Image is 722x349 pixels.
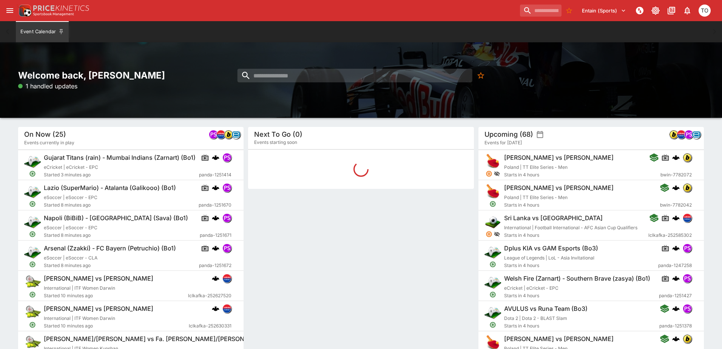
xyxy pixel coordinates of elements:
[683,335,691,343] img: bwin.png
[212,154,219,161] div: cerberus
[44,154,196,162] h6: Gujarat Titans (rain) - Mumbai Indians (Zarnart) (Bo1)
[44,195,97,200] span: eSoccer | eSoccer - EPC
[672,244,680,252] img: logo-cerberus.svg
[665,4,678,17] button: Documentation
[199,262,231,269] span: panda-1251672
[520,5,562,17] input: search
[494,171,500,177] svg: Hidden
[672,305,680,312] img: logo-cerberus.svg
[3,4,17,17] button: open drawer
[504,285,558,291] span: eCricket | eCricket - EPC
[504,201,660,209] span: Starts in 4 hours
[212,214,219,222] div: cerberus
[223,153,231,162] img: pandascore.png
[504,214,603,222] h6: Sri Lanka vs [GEOGRAPHIC_DATA]
[685,130,693,139] img: pandascore.png
[222,244,231,253] div: pandascore
[223,244,231,252] img: pandascore.png
[486,170,492,177] svg: Suspended
[683,184,691,192] img: bwin.png
[212,244,219,252] img: logo-cerberus.svg
[672,275,680,282] div: cerberus
[24,153,41,170] img: esports.png
[484,274,501,290] img: esports.png
[44,244,176,252] h6: Arsenal (Zzakki) - FC Bayern (Petruchio) (Bo1)
[212,244,219,252] div: cerberus
[659,322,692,330] span: panda-1251378
[484,183,501,200] img: table_tennis.png
[29,201,36,207] svg: Open
[692,130,700,139] img: betradar.png
[29,261,36,268] svg: Open
[504,225,637,230] span: International | Football International - AFC Asian Cup Qualifiers
[683,244,691,252] img: pandascore.png
[683,244,692,253] div: pandascore
[672,214,680,222] img: logo-cerberus.svg
[44,171,199,179] span: Started 3 minutes ago
[484,139,522,147] span: Events for [DATE]
[238,69,472,82] input: search
[489,201,496,207] svg: Open
[209,130,218,139] img: pandascore.png
[212,305,219,312] img: logo-cerberus.svg
[44,305,153,313] h6: [PERSON_NAME] vs [PERSON_NAME]
[44,262,199,269] span: Started 8 minutes ago
[684,130,693,139] div: pandascore
[222,183,231,192] div: pandascore
[16,21,69,42] button: Event Calendar
[212,184,219,191] div: cerberus
[504,305,588,313] h6: AVULUS vs Runa Team (Bo3)
[44,292,188,300] span: Started 10 minutes ago
[44,214,188,222] h6: Napoli (BiBiB) - [GEOGRAPHIC_DATA] (Sava) (Bo1)
[672,335,680,343] div: cerberus
[222,274,231,283] div: lclkafka
[672,154,680,161] img: logo-cerberus.svg
[484,304,501,321] img: esports.png
[672,305,680,312] div: cerberus
[222,213,231,222] div: pandascore
[683,304,692,313] div: pandascore
[672,184,680,191] img: logo-cerberus.svg
[660,201,692,209] span: bwin-7782042
[44,164,98,170] span: eCricket | eCricket - EPC
[18,69,244,81] h2: Welcome back, [PERSON_NAME]
[224,130,233,139] img: bwin.png
[222,304,231,313] div: lclkafka
[683,213,692,222] div: lclkafka
[504,184,614,192] h6: [PERSON_NAME] vs [PERSON_NAME]
[29,321,36,328] svg: Open
[232,130,240,139] img: betradar.png
[484,244,501,260] img: esports.png
[648,232,692,239] span: lclkafka-252585302
[683,274,691,283] img: pandascore.png
[24,130,66,139] h5: On Now (25)
[504,244,598,252] h6: Dplus KIA vs GAM Esports (Bo3)
[660,171,692,179] span: bwin-7782072
[44,184,176,192] h6: Lazio (SuperMario) - Atalanta (Galikooo) (Bo1)
[672,154,680,161] div: cerberus
[223,274,231,283] img: lclkafka.png
[696,2,713,19] button: Thomas OConnor
[24,304,41,321] img: tennis.png
[683,304,691,313] img: pandascore.png
[17,3,32,18] img: PriceKinetics Logo
[189,322,231,330] span: lclkafka-252630331
[200,232,231,239] span: panda-1251671
[484,213,501,230] img: soccer.png
[44,275,153,283] h6: [PERSON_NAME] vs [PERSON_NAME]
[683,274,692,283] div: pandascore
[223,214,231,222] img: pandascore.png
[659,292,692,300] span: panda-1251427
[504,315,567,321] span: Dota 2 | Dota 2 - BLAST Slam
[199,171,231,179] span: panda-1251414
[29,291,36,298] svg: Open
[44,322,189,330] span: Started 10 minutes ago
[504,335,614,343] h6: [PERSON_NAME] vs [PERSON_NAME]
[504,154,614,162] h6: [PERSON_NAME] vs [PERSON_NAME]
[683,214,691,222] img: lclkafka.png
[44,201,199,209] span: Started 8 minutes ago
[188,292,231,300] span: lclkafka-252627520
[633,4,646,17] button: NOT Connected to PK
[672,244,680,252] div: cerberus
[44,285,115,291] span: International | ITF Women Darwin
